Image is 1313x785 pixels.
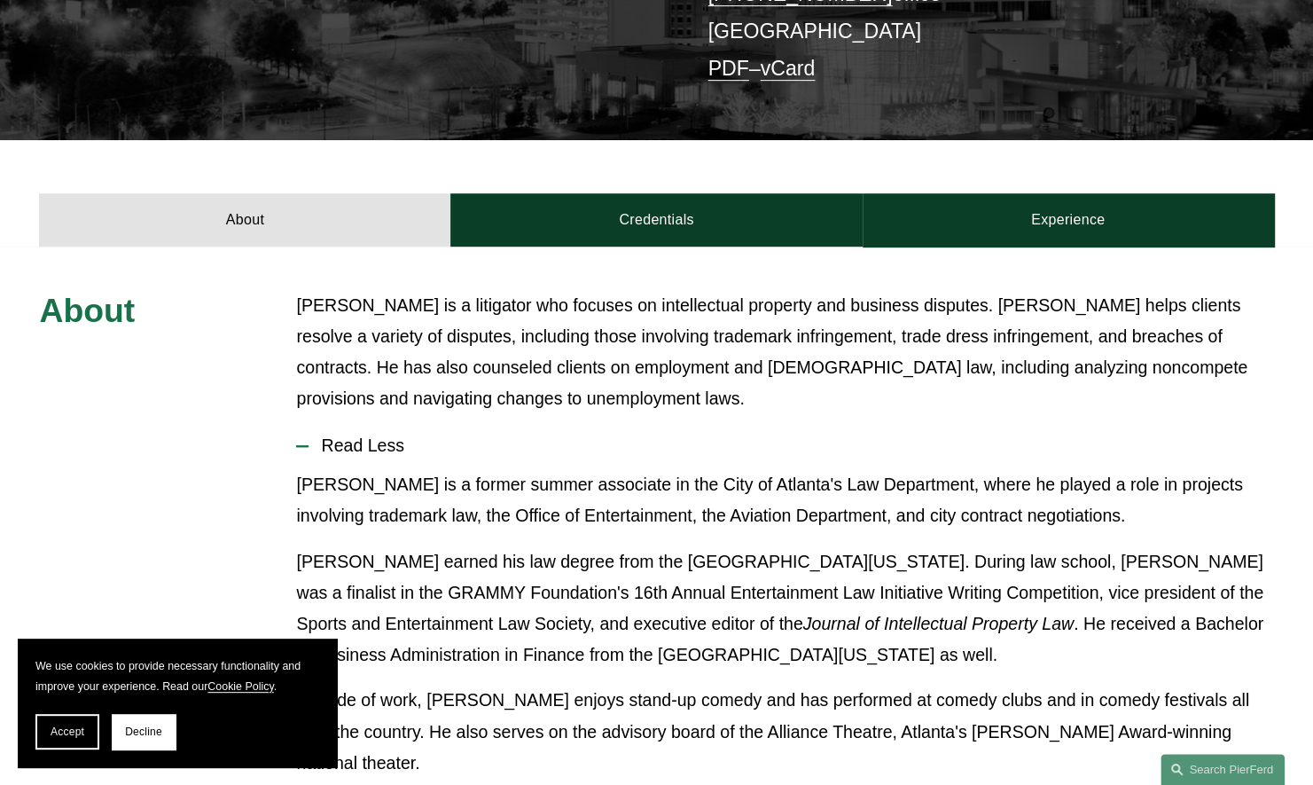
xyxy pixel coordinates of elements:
a: PDF [708,57,749,80]
p: [PERSON_NAME] earned his law degree from the [GEOGRAPHIC_DATA][US_STATE]. During law school, [PER... [296,546,1273,671]
span: Accept [51,726,84,738]
a: vCard [761,57,816,80]
span: Decline [125,726,162,738]
a: Experience [863,193,1274,247]
button: Accept [35,714,99,750]
a: About [39,193,450,247]
a: Cookie Policy [207,680,273,693]
button: Decline [112,714,176,750]
a: Credentials [450,193,862,247]
span: Read Less [309,436,1273,456]
button: Read Less [296,422,1273,469]
p: [PERSON_NAME] is a litigator who focuses on intellectual property and business disputes. [PERSON_... [296,290,1273,415]
section: Cookie banner [18,639,337,767]
p: [PERSON_NAME] is a former summer associate in the City of Atlanta's Law Department, where he play... [296,469,1273,531]
em: Journal of Intellectual Property Law [803,614,1074,633]
p: We use cookies to provide necessary functionality and improve your experience. Read our . [35,656,319,696]
a: Search this site [1161,754,1285,785]
p: Outside of work, [PERSON_NAME] enjoys stand-up comedy and has performed at comedy clubs and in co... [296,685,1273,779]
span: About [39,292,135,329]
